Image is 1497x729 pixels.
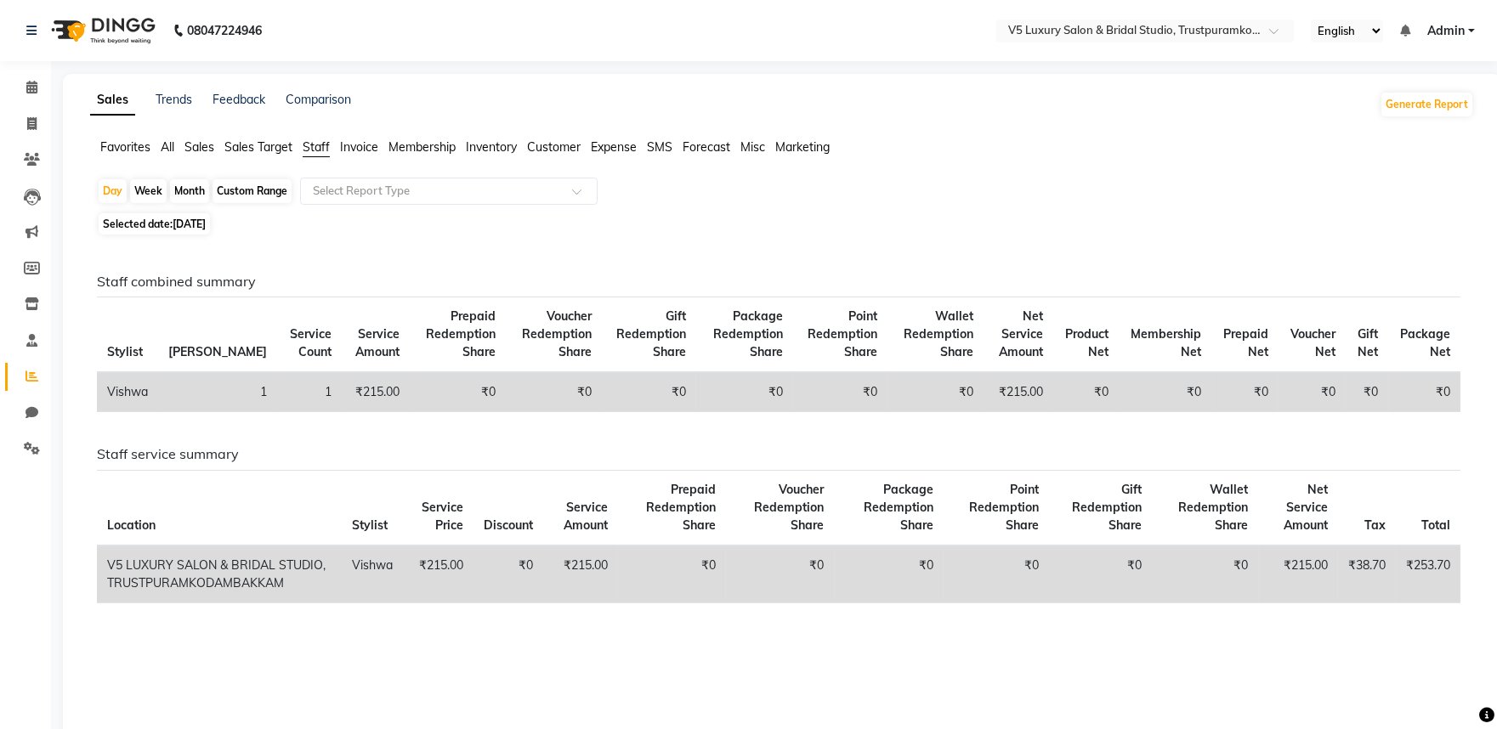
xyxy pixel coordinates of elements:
span: Prepaid Net [1223,326,1268,359]
span: Sales [184,139,214,155]
span: Service Amount [564,500,608,533]
span: Expense [591,139,637,155]
span: All [161,139,174,155]
span: Point Redemption Share [808,308,878,359]
button: Generate Report [1381,93,1472,116]
td: ₹0 [506,372,602,412]
span: Voucher Net [1290,326,1335,359]
td: ₹215.00 [342,372,410,412]
span: Forecast [683,139,730,155]
td: Vishwa [97,372,158,412]
td: ₹0 [1152,545,1259,603]
span: Package Net [1400,326,1450,359]
span: Inventory [466,139,517,155]
span: Wallet Redemption Share [1179,482,1249,533]
span: Stylist [107,344,143,359]
span: Voucher Redemption Share [755,482,825,533]
td: ₹0 [1279,372,1346,412]
div: Month [170,179,209,203]
span: Service Amount [355,326,400,359]
span: Voucher Redemption Share [522,308,592,359]
span: Gift Redemption Share [616,308,686,359]
a: Feedback [213,92,265,107]
div: Day [99,179,127,203]
td: ₹0 [888,372,984,412]
span: Admin [1427,22,1465,40]
td: ₹0 [618,545,726,603]
td: ₹0 [1049,545,1152,603]
span: Product Net [1065,326,1109,359]
div: Week [130,179,167,203]
td: ₹253.70 [1396,545,1460,603]
span: Service Price [422,500,463,533]
span: Service Count [290,326,332,359]
span: Invoice [340,139,378,155]
span: Total [1421,517,1450,533]
span: Point Redemption Share [969,482,1039,533]
span: Tax [1364,517,1386,533]
td: ₹215.00 [1259,545,1338,603]
td: V5 LUXURY SALON & BRIDAL STUDIO, TRUSTPURAMKODAMBAKKAM [97,545,342,603]
span: Misc [740,139,765,155]
b: 08047224946 [187,7,262,54]
td: ₹0 [944,545,1048,603]
span: Customer [527,139,581,155]
a: Sales [90,85,135,116]
span: Net Service Amount [1284,482,1328,533]
td: ₹0 [696,372,793,412]
span: Net Service Amount [999,308,1043,359]
span: Wallet Redemption Share [904,308,973,359]
h6: Staff combined summary [97,274,1460,290]
span: [DATE] [173,218,206,230]
img: logo [43,7,160,54]
span: Gift Net [1358,326,1378,359]
span: Sales Target [224,139,292,155]
h6: Staff service summary [97,446,1460,462]
span: Membership [388,139,456,155]
span: Prepaid Redemption Share [426,308,496,359]
span: Stylist [352,517,388,533]
span: Staff [303,139,330,155]
span: Location [107,517,156,533]
span: Package Redemption Share [713,308,783,359]
span: Gift Redemption Share [1072,482,1142,533]
td: ₹0 [1388,372,1460,412]
span: Package Redemption Share [864,482,933,533]
td: ₹0 [726,545,834,603]
td: ₹0 [473,545,543,603]
td: ₹0 [1346,372,1388,412]
td: ₹38.70 [1338,545,1396,603]
td: ₹0 [1053,372,1119,412]
span: Marketing [775,139,830,155]
a: Trends [156,92,192,107]
td: ₹0 [410,372,506,412]
span: Prepaid Redemption Share [646,482,716,533]
span: Selected date: [99,213,210,235]
td: ₹0 [1119,372,1211,412]
span: SMS [647,139,672,155]
div: Custom Range [213,179,292,203]
a: Comparison [286,92,351,107]
td: 1 [277,372,342,412]
td: 1 [158,372,277,412]
td: ₹0 [835,545,944,603]
td: ₹215.00 [543,545,617,603]
td: ₹0 [602,372,696,412]
td: ₹215.00 [403,545,473,603]
td: ₹0 [793,372,888,412]
span: [PERSON_NAME] [168,344,267,359]
span: Discount [484,517,533,533]
span: Favorites [100,139,150,155]
td: Vishwa [342,545,403,603]
span: Membership Net [1131,326,1201,359]
td: ₹215.00 [984,372,1053,412]
td: ₹0 [1211,372,1279,412]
